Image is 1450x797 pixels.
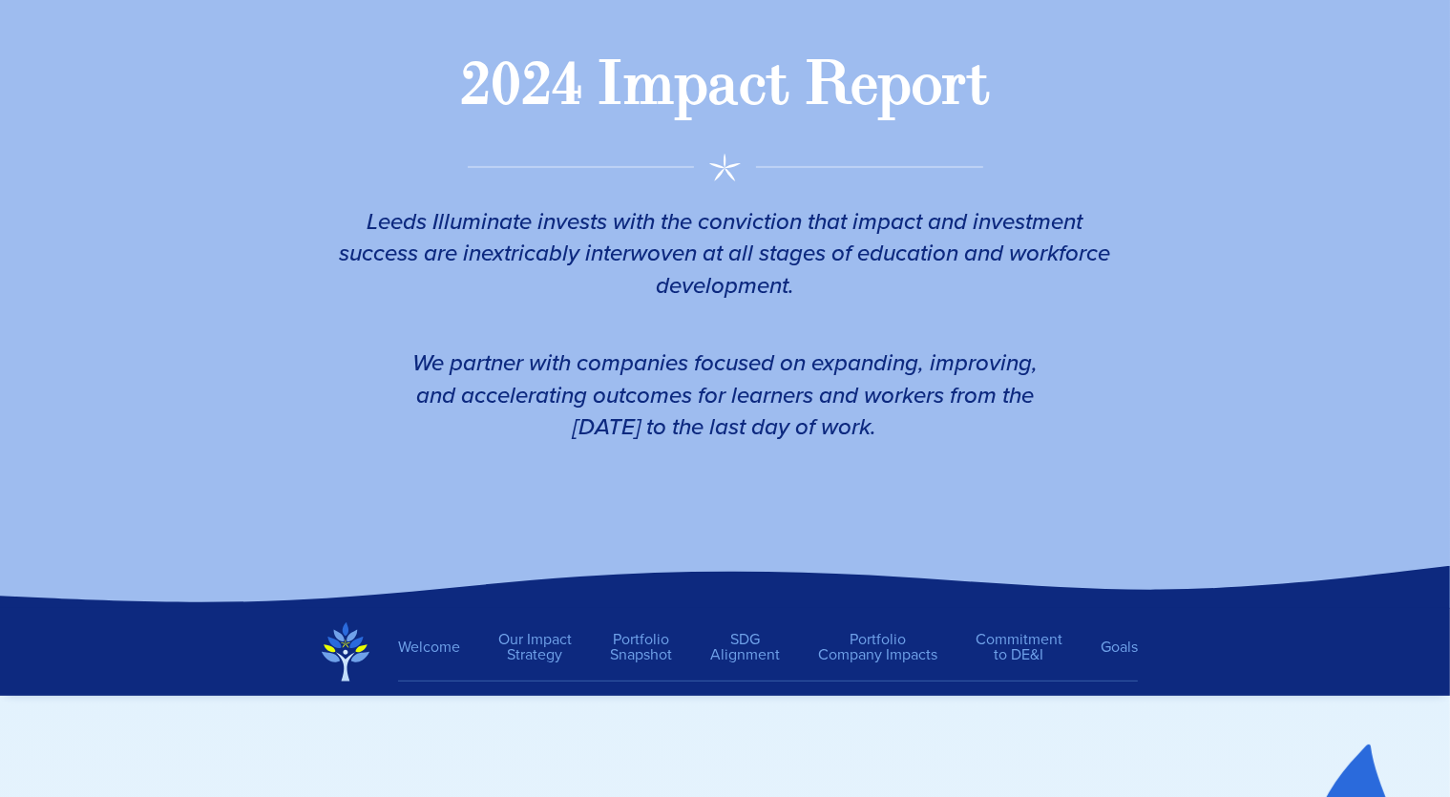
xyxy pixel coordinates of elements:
div: e [851,45,877,124]
div: 2 [521,45,552,124]
a: Welcome [398,630,479,664]
em: We partner with companies focused on expanding, improving, and accelerating outcomes for learners... [412,346,1038,444]
div: 0 [491,45,521,124]
a: Commitmentto DE&I [956,622,1082,672]
a: PortfolioCompany Impacts [799,622,956,672]
div: I [598,45,623,124]
div: 4 [552,45,582,124]
em: Leeds Illuminate invests with the conviction that impact and investment success are inextricably ... [340,204,1111,303]
div: p [674,45,708,124]
a: SDGAlignment [691,622,799,672]
a: Goals [1082,630,1138,664]
div: r [942,45,966,124]
div: t [766,45,789,124]
div: 2 [460,45,491,124]
div: t [966,45,990,124]
div: a [708,45,739,124]
a: Our ImpactStrategy [479,622,591,672]
div: c [739,45,766,124]
div: o [912,45,942,124]
div: p [877,45,912,124]
a: PortfolioSnapshot [591,622,691,672]
div: m [623,45,674,124]
div: R [805,45,851,124]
